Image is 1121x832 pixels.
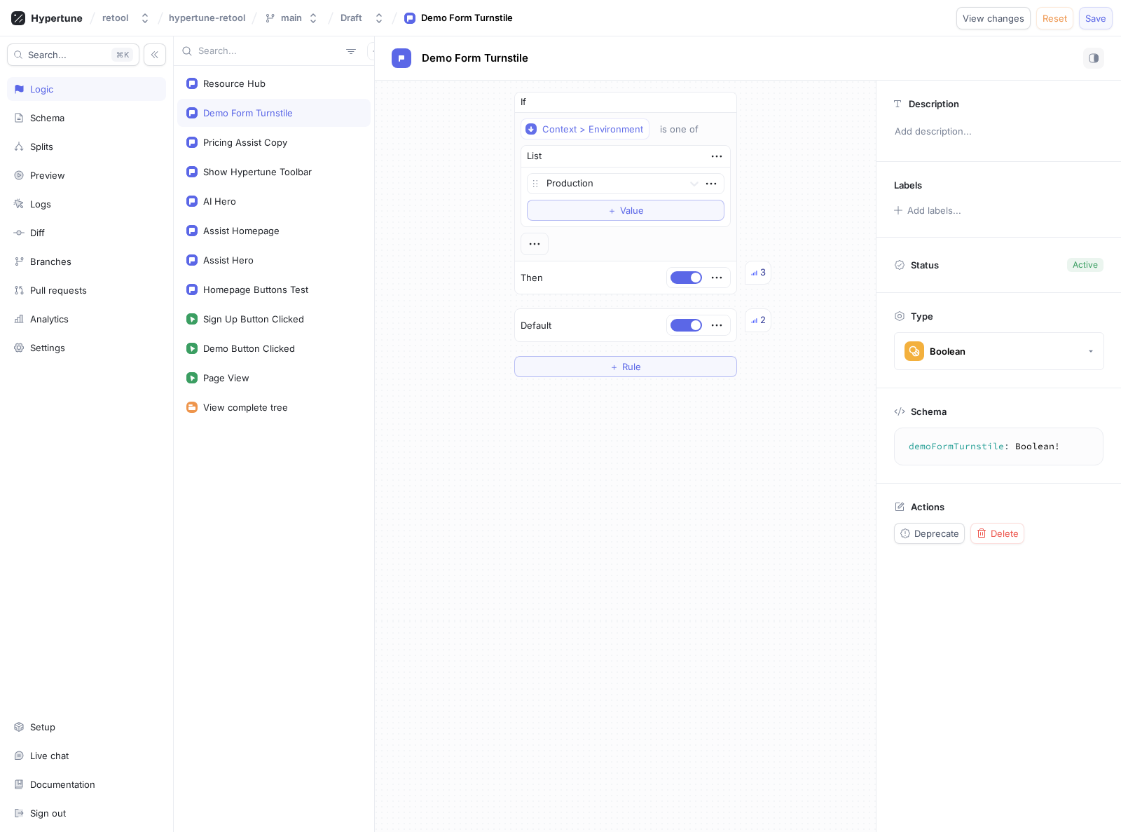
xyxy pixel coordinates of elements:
div: Diff [30,227,45,238]
p: Labels [894,179,922,191]
div: Homepage Buttons Test [203,284,308,295]
div: 3 [760,266,766,280]
button: Context > Environment [521,118,649,139]
button: is one of [654,118,719,139]
span: Deprecate [914,529,959,538]
button: retool [97,6,156,29]
div: retool [102,12,128,24]
button: Add labels... [889,201,965,219]
button: Search...K [7,43,139,66]
div: Pull requests [30,285,87,296]
a: Documentation [7,772,166,796]
span: Reset [1043,14,1067,22]
div: K [111,48,133,62]
div: Resource Hub [203,78,266,89]
span: Save [1085,14,1106,22]
div: Show Hypertune Toolbar [203,166,312,177]
span: hypertune-retool [169,13,245,22]
div: Page View [203,372,249,383]
div: Sign out [30,807,66,819]
button: Delete [970,523,1024,544]
p: Description [909,98,959,109]
div: Demo Button Clicked [203,343,295,354]
span: ＋ [610,362,619,371]
p: Then [521,271,543,285]
div: AI Hero [203,196,236,207]
div: Demo Form Turnstile [421,11,513,25]
span: ＋ [607,206,617,214]
div: Assist Hero [203,254,254,266]
button: Save [1079,7,1113,29]
button: Boolean [894,332,1104,370]
div: Live chat [30,750,69,761]
button: ＋Value [527,200,724,221]
p: Add description... [888,120,1109,144]
p: Type [911,311,933,322]
p: Actions [911,501,944,512]
p: Default [521,319,551,333]
div: Preview [30,170,65,181]
button: ＋Rule [514,356,737,377]
div: Sign Up Button Clicked [203,313,304,325]
div: List [527,149,542,163]
span: Value [620,206,644,214]
div: Context > Environment [542,123,643,135]
button: main [259,6,324,29]
div: Draft [341,12,362,24]
div: is one of [660,123,699,135]
div: Pricing Assist Copy [203,137,287,148]
p: Status [911,255,939,275]
textarea: demoFormTurnstile: Boolean! [900,434,1097,459]
div: Logic [30,83,53,95]
span: Rule [622,362,641,371]
button: Deprecate [894,523,965,544]
div: Assist Homepage [203,225,280,236]
span: Search... [28,50,67,59]
div: Boolean [930,346,965,357]
div: Branches [30,256,71,267]
div: Logs [30,198,51,210]
span: Demo Form Turnstile [422,53,528,64]
button: View changes [956,7,1031,29]
div: 2 [760,313,766,327]
div: Setup [30,721,55,732]
div: Analytics [30,313,69,325]
div: Schema [30,112,64,123]
span: View changes [963,14,1024,22]
p: If [521,95,526,109]
div: Splits [30,141,53,152]
div: main [281,12,302,24]
div: Add labels... [907,206,961,215]
div: Documentation [30,779,95,790]
div: Active [1073,259,1098,271]
p: Schema [911,406,947,417]
button: Draft [335,6,390,29]
div: Settings [30,342,65,353]
button: Reset [1036,7,1073,29]
input: Search... [198,44,341,58]
span: Delete [991,529,1019,538]
div: Demo Form Turnstile [203,107,293,118]
div: View complete tree [203,402,288,413]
